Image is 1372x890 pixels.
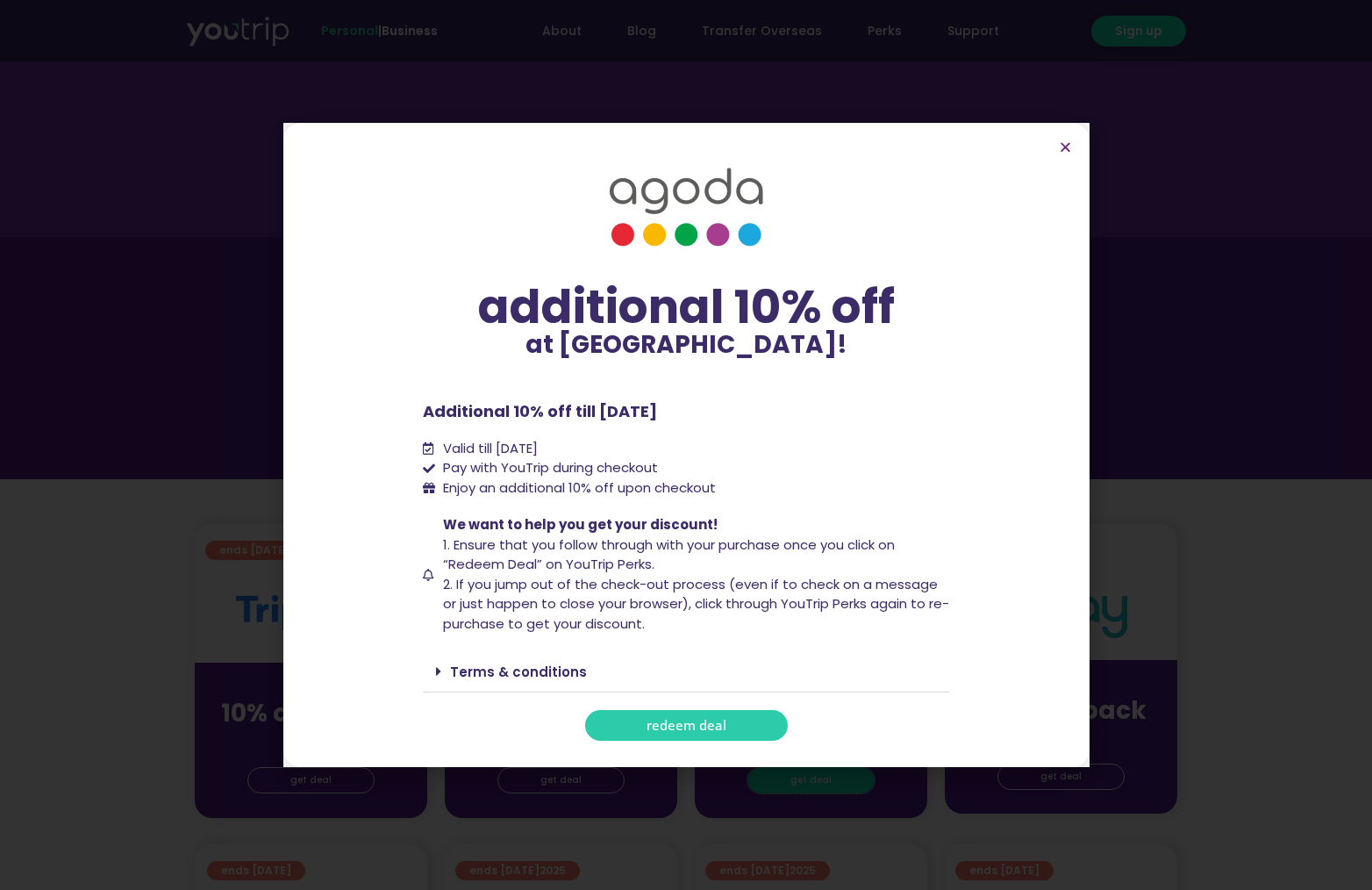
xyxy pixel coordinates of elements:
[1059,140,1072,154] a: Close
[423,651,949,693] div: Terms & conditions
[647,719,726,732] span: redeem deal
[423,399,949,423] p: Additional 10% off till [DATE]
[443,575,949,633] span: 2. If you jump out of the check-out process (even if to check on a message or just happen to clos...
[439,458,658,478] span: Pay with YouTrip during checkout
[423,333,949,357] p: at [GEOGRAPHIC_DATA]!
[443,478,716,497] span: Enjoy an additional 10% off upon checkout
[450,663,587,681] a: Terms & conditions
[423,282,949,333] div: additional 10% off
[443,535,895,574] span: 1. Ensure that you follow through with your purchase once you click on “Redeem Deal” on YouTrip P...
[439,439,538,459] span: Valid till [DATE]
[585,710,788,741] a: redeem deal
[443,515,718,534] span: We want to help you get your discount!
